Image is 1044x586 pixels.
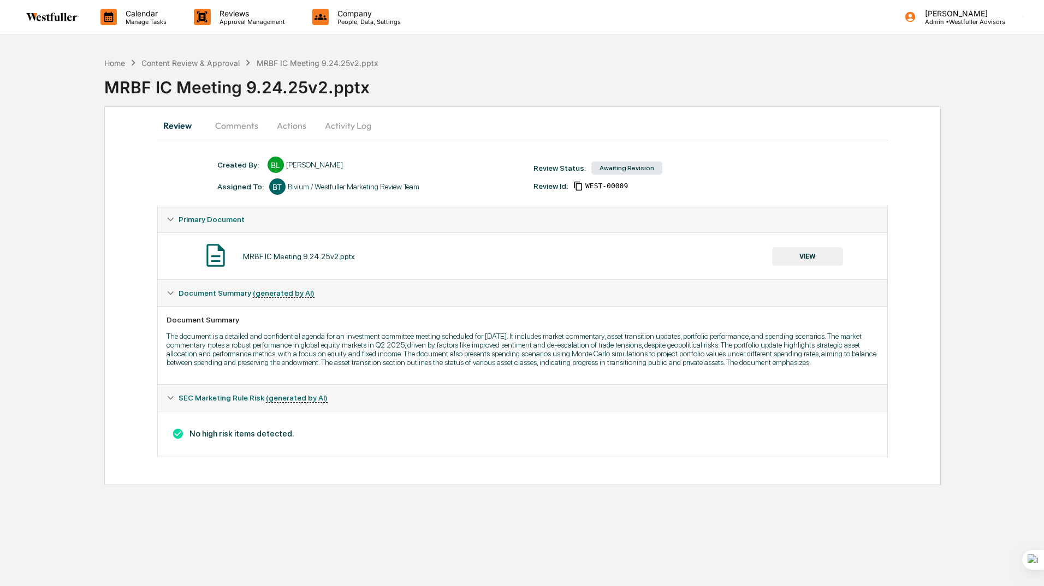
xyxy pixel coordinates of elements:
[286,160,343,169] div: [PERSON_NAME]
[267,112,316,139] button: Actions
[141,58,240,68] div: Content Review & Approval
[158,411,887,457] div: Document Summary (generated by AI)
[117,9,172,18] p: Calendar
[158,385,887,411] div: SEC Marketing Rule Risk (generated by AI)
[158,206,887,232] div: Primary Document
[253,289,315,298] u: (generated by AI)
[217,182,264,191] div: Assigned To:
[211,9,290,18] p: Reviews
[104,58,125,68] div: Home
[104,69,1044,97] div: MRBF IC Meeting 9.24.25v2.pptx
[179,215,245,224] span: Primary Document
[217,160,262,169] div: Created By: ‎ ‎
[26,13,79,21] img: logo
[329,9,406,18] p: Company
[243,252,355,261] div: MRBF IC Meeting 9.24.25v2.pptx
[772,247,843,266] button: VIEW
[158,232,887,279] div: Primary Document
[257,58,378,68] div: MRBF IC Meeting 9.24.25v2.pptx
[167,315,879,324] div: Document Summary
[591,162,662,175] div: Awaiting Revision
[268,157,284,173] div: BL
[117,18,172,26] p: Manage Tasks
[316,112,380,139] button: Activity Log
[157,112,888,139] div: secondary tabs example
[167,332,879,367] p: The document is a detailed and confidential agenda for an investment committee meeting scheduled ...
[916,9,1005,18] p: [PERSON_NAME]
[158,280,887,306] div: Document Summary (generated by AI)
[211,18,290,26] p: Approval Management
[329,18,406,26] p: People, Data, Settings
[157,112,206,139] button: Review
[916,18,1005,26] p: Admin • Westfuller Advisors
[158,306,887,384] div: Document Summary (generated by AI)
[269,178,286,195] div: BT
[179,393,328,402] span: SEC Marketing Rule Risk
[266,393,328,403] u: (generated by AI)
[533,164,586,172] div: Review Status:
[202,242,229,269] img: Document Icon
[533,182,568,190] div: Review Id:
[288,182,419,191] div: Bivium / Westfuller Marketing Review Team
[206,112,267,139] button: Comments
[167,428,879,440] h3: No high risk items detected.
[585,182,628,190] span: 53aada8f-b371-4d0c-9688-374a607026f9
[179,289,315,297] span: Document Summary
